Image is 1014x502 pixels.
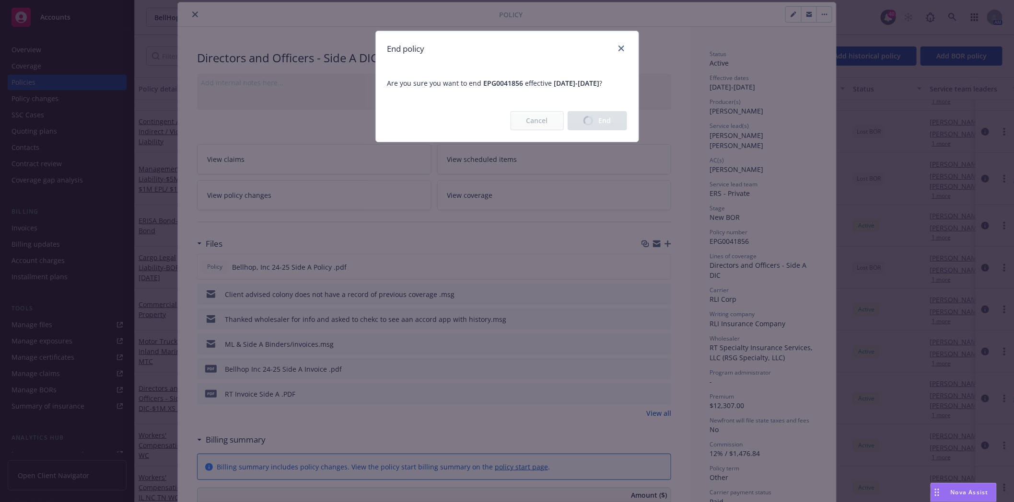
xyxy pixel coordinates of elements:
h1: End policy [387,43,425,55]
span: [DATE] - [DATE] [554,79,600,88]
span: Are you sure you want to end effective ? [376,67,639,100]
span: Nova Assist [951,488,989,496]
a: close [616,43,627,54]
button: Nova Assist [931,483,997,502]
div: Drag to move [931,483,943,502]
span: EPG0041856 [484,79,524,88]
